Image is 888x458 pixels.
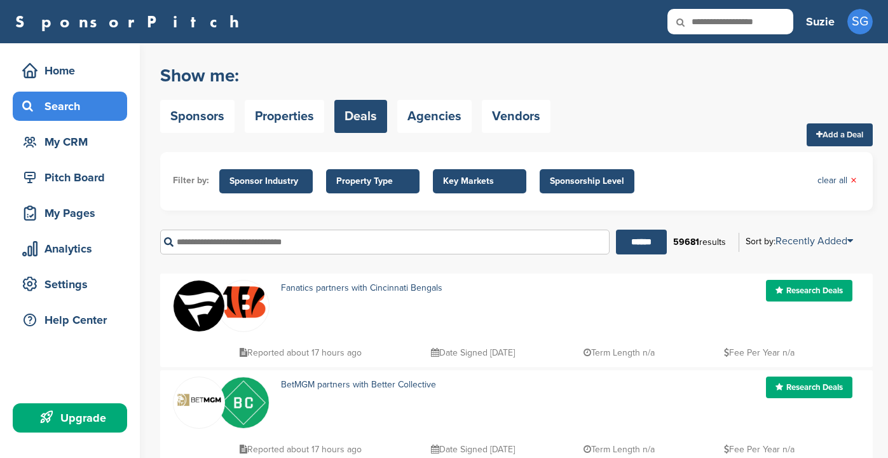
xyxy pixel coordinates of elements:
div: My CRM [19,130,127,153]
li: Filter by: [173,174,209,188]
div: results [667,232,732,253]
p: Fee Per Year n/a [724,441,795,457]
p: Date Signed [DATE] [431,345,515,361]
div: Search [19,95,127,118]
img: Okcnagxi 400x400 [174,281,224,331]
a: Help Center [13,305,127,335]
p: Reported about 17 hours ago [240,441,362,457]
a: Search [13,92,127,121]
a: My Pages [13,198,127,228]
a: Vendors [482,100,550,133]
b: 59681 [673,237,699,247]
span: Property Type [336,174,409,188]
div: Pitch Board [19,166,127,189]
a: Pitch Board [13,163,127,192]
a: Analytics [13,234,127,263]
a: BetMGM partners with Better Collective [281,379,436,390]
a: Suzie [806,8,835,36]
span: Key Markets [443,174,516,188]
p: Date Signed [DATE] [431,441,515,457]
h3: Suzie [806,13,835,31]
span: Sponsor Industry [229,174,303,188]
div: Help Center [19,309,127,331]
a: Recently Added [775,235,853,247]
div: Upgrade [19,406,127,429]
p: Reported about 17 hours ago [240,345,362,361]
p: Fee Per Year n/a [724,345,795,361]
a: Add a Deal [807,123,873,146]
a: Research Deals [766,280,852,302]
img: Screen shot 2020 11 05 at 10.46.00 am [174,385,224,411]
a: Upgrade [13,403,127,433]
a: Research Deals [766,377,852,398]
p: Term Length n/a [584,441,655,457]
a: Home [13,56,127,85]
img: Data?1415808195 [218,284,269,320]
a: Deals [334,100,387,133]
div: Analytics [19,237,127,260]
a: Settings [13,270,127,299]
p: Term Length n/a [584,345,655,361]
a: SponsorPitch [15,13,247,30]
a: Agencies [397,100,472,133]
span: Sponsorship Level [550,174,624,188]
a: clear all× [817,174,857,188]
a: My CRM [13,127,127,156]
span: SG [847,9,873,34]
div: My Pages [19,202,127,225]
div: Home [19,59,127,82]
a: Properties [245,100,324,133]
h2: Show me: [160,64,550,87]
div: Sort by: [746,236,853,246]
a: Sponsors [160,100,235,133]
img: Inc kuuz 400x400 [218,377,269,428]
div: Settings [19,273,127,296]
span: × [850,174,857,188]
a: Fanatics partners with Cincinnati Bengals [281,282,442,293]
